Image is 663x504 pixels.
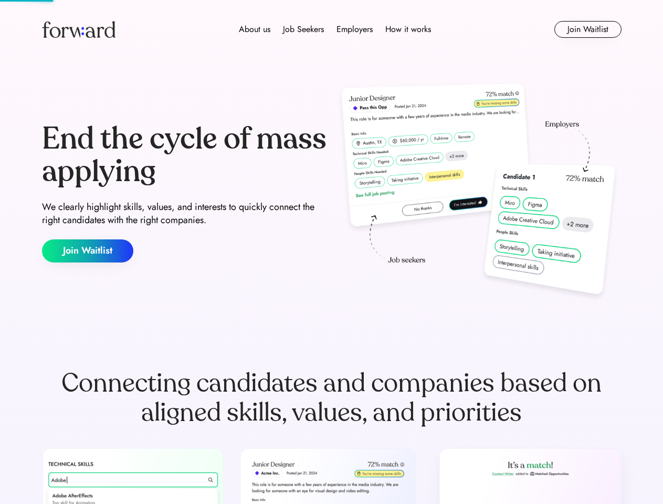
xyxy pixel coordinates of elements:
div: How it works [385,23,431,36]
div: Connecting candidates and companies based on aligned skills, values, and priorities [42,369,622,427]
div: About us [239,23,270,36]
img: hero-image.png [336,80,622,306]
img: Forward logo [42,21,115,38]
div: We clearly highlight skills, values, and interests to quickly connect the right candidates with t... [42,201,328,227]
div: Employers [336,23,373,36]
button: Join Waitlist [554,21,622,38]
div: Job Seekers [283,23,324,36]
div: End the cycle of mass applying [42,123,328,187]
button: Join Waitlist [42,239,133,262]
